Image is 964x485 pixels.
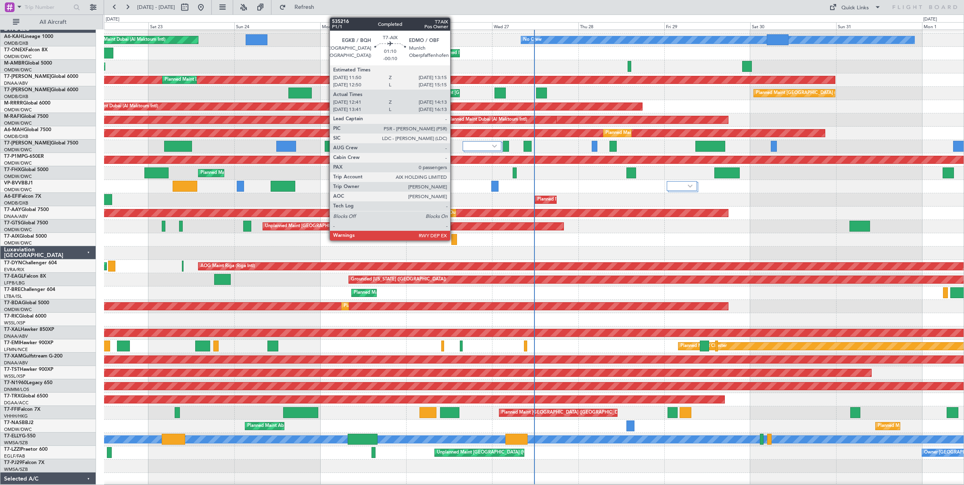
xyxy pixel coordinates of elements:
input: Trip Number [25,1,71,13]
a: VP-BVVBBJ1 [4,181,33,186]
span: T7-EMI [4,341,20,345]
div: No Crew [523,34,542,46]
div: Planned Maint Abuja ([PERSON_NAME] Intl) [247,420,338,432]
div: [DATE] [923,16,937,23]
a: T7-BDAGlobal 5000 [4,301,49,305]
a: WMSA/SZB [4,440,28,446]
div: Wed 27 [492,22,578,29]
a: T7-FFIFalcon 7X [4,407,40,412]
span: T7-EAGL [4,274,24,279]
span: A6-EFI [4,194,19,199]
a: T7-EMIHawker 900XP [4,341,53,345]
div: Mon 25 [320,22,406,29]
a: T7-[PERSON_NAME]Global 6000 [4,74,78,79]
a: T7-ONEXFalcon 8X [4,48,48,52]
span: [DATE] - [DATE] [137,4,175,11]
span: T7-ONEX [4,48,25,52]
span: T7-XAL [4,327,21,332]
a: A6-MAHGlobal 7500 [4,128,51,132]
div: Planned Maint Dubai (Al Maktoum Intl) [440,47,520,59]
a: T7-[PERSON_NAME]Global 7500 [4,141,78,146]
a: T7-DYNChallenger 604 [4,261,57,265]
a: OMDW/DWC [4,174,32,180]
a: OMDW/DWC [4,426,32,433]
div: Planned Maint [GEOGRAPHIC_DATA] ([GEOGRAPHIC_DATA] Intl) [537,194,672,206]
a: OMDB/DXB [4,200,28,206]
div: Sun 24 [234,22,320,29]
span: A6-MAH [4,128,24,132]
div: Unplanned Maint [GEOGRAPHIC_DATA] ([GEOGRAPHIC_DATA]) [437,447,570,459]
a: T7-TRXGlobal 6500 [4,394,48,399]
a: T7-EAGLFalcon 8X [4,274,46,279]
a: DNMM/LOS [4,387,29,393]
a: T7-LZZIPraetor 600 [4,447,48,452]
a: VHHH/HKG [4,413,28,419]
img: arrow-gray.svg [688,184,693,188]
a: OMDW/DWC [4,67,32,73]
a: DNAA/ABV [4,213,28,220]
a: T7-P1MPG-650ER [4,154,44,159]
span: Refresh [288,4,321,10]
a: OMDW/DWC [4,227,32,233]
a: M-AMBRGlobal 5000 [4,61,52,66]
a: OMDW/DWC [4,54,32,60]
a: EGLF/FAB [4,453,25,459]
a: OMDW/DWC [4,120,32,126]
a: M-RRRRGlobal 6000 [4,101,50,106]
a: OMDW/DWC [4,107,32,113]
span: M-AMBR [4,61,25,66]
a: WSSL/XSP [4,373,25,379]
div: Sun 31 [836,22,922,29]
span: T7-TRX [4,394,21,399]
span: T7-FFI [4,407,18,412]
span: T7-BDA [4,301,22,305]
div: Planned Maint Dubai (Al Maktoum Intl) [419,207,499,219]
span: T7-[PERSON_NAME] [4,88,51,92]
a: OMDW/DWC [4,240,32,246]
div: Planned Maint Dubai (Al Maktoum Intl) [423,114,502,126]
a: A6-KAHLineage 1000 [4,34,53,39]
span: T7-DYN [4,261,22,265]
span: T7-AAY [4,207,21,212]
a: LTBA/ISL [4,293,22,299]
div: Grounded [US_STATE] ([GEOGRAPHIC_DATA]) [351,274,446,286]
div: Planned Maint Dubai (Al Maktoum Intl) [165,74,244,86]
a: T7-AAYGlobal 7500 [4,207,49,212]
a: DNAA/ABV [4,360,28,366]
a: OMDB/DXB [4,134,28,140]
button: Quick Links [825,1,885,14]
div: Unplanned Maint [GEOGRAPHIC_DATA] (Seletar) [265,220,365,232]
img: arrow-gray.svg [492,144,497,148]
span: T7-XAM [4,354,23,359]
a: OMDW/DWC [4,160,32,166]
span: T7-TST [4,367,20,372]
span: T7-AIX [4,234,19,239]
div: Tue 26 [406,22,492,29]
span: A6-KAH [4,34,23,39]
a: DNAA/ABV [4,80,28,86]
span: T7-[PERSON_NAME] [4,141,51,146]
span: T7-NAS [4,420,22,425]
span: T7-BRE [4,287,21,292]
div: Planned Maint Dubai (Al Maktoum Intl) [448,114,527,126]
a: T7-[PERSON_NAME]Global 6000 [4,88,78,92]
a: T7-RICGlobal 6000 [4,314,46,319]
div: Planned Maint Dubai (Al Maktoum Intl) [86,34,165,46]
div: AOG Maint [GEOGRAPHIC_DATA] (Dubai Intl) [387,194,481,206]
div: Planned Maint Dubai (Al Maktoum Intl) [79,100,158,113]
span: T7-LZZI [4,447,21,452]
div: Fri 22 [63,22,148,29]
a: OMDB/DXB [4,40,28,46]
a: T7-ELLYG-550 [4,434,35,439]
div: Planned Maint Chester [680,340,727,352]
a: DGAA/ACC [4,400,29,406]
a: LFPB/LBG [4,280,25,286]
div: Sat 23 [148,22,234,29]
a: T7-BREChallenger 604 [4,287,55,292]
span: T7-PJ29 [4,460,22,465]
a: OMDW/DWC [4,147,32,153]
a: T7-TSTHawker 900XP [4,367,53,372]
a: OMDW/DWC [4,307,32,313]
span: M-RRRR [4,101,23,106]
a: WMSA/SZB [4,466,28,472]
